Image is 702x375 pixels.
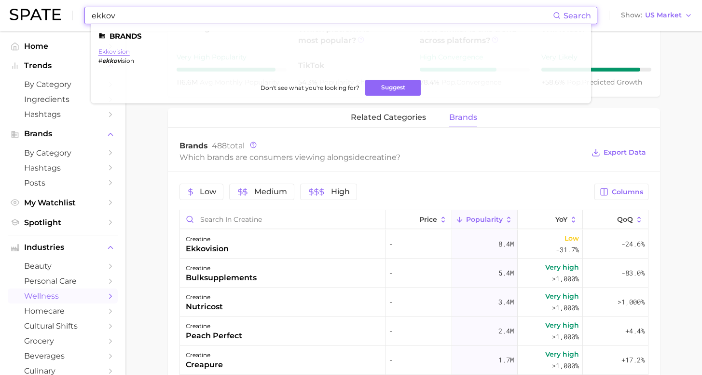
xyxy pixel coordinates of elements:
[552,332,579,341] span: >1,000%
[583,210,648,229] button: QoQ
[552,361,579,370] span: >1,000%
[186,291,223,303] div: creatine
[621,13,642,18] span: Show
[8,259,118,274] a: beauty
[8,58,118,73] button: Trends
[212,141,227,150] span: 488
[619,9,695,22] button: ShowUS Market
[186,359,223,371] div: creapure
[98,57,102,64] span: #
[541,23,651,46] span: Will it last?
[24,110,101,119] span: Hashtags
[261,84,359,91] span: Don't see what you're looking for?
[200,188,216,196] span: Low
[545,319,579,331] span: Very high
[498,354,514,366] span: 1.7m
[186,243,229,255] div: ekkovision
[179,151,585,164] div: Which brands are consumers viewing alongside ?
[186,262,257,274] div: creatine
[552,303,579,312] span: >1,000%
[102,57,121,64] em: ekkov
[331,188,350,196] span: High
[180,288,648,317] button: creatinenutricost-3.4mVery high>1,000%>1,000%
[186,233,229,245] div: creatine
[365,153,396,162] span: creatine
[8,348,118,363] a: beverages
[466,216,503,223] span: Popularity
[8,303,118,318] a: homecare
[8,107,118,122] a: Hashtags
[186,330,242,342] div: peach perfect
[385,210,452,229] button: Price
[24,130,101,138] span: Brands
[564,11,591,20] span: Search
[567,78,642,87] span: predicted growth
[545,348,579,360] span: Very high
[24,198,101,207] span: My Watchlist
[518,210,583,229] button: YoY
[498,296,514,308] span: 3.4m
[98,48,130,55] a: ekkovision
[8,92,118,107] a: Ingredients
[180,259,648,288] button: creatinebulksupplements-5.4mVery high>1,000%-83.0%
[186,272,257,284] div: bulksupplements
[98,32,583,40] li: Brands
[8,145,118,160] a: by Category
[179,141,208,150] span: Brands
[8,274,118,288] a: personal care
[594,184,648,200] button: Columns
[24,261,101,271] span: beauty
[8,127,118,141] button: Brands
[254,188,287,196] span: Medium
[121,57,134,64] span: ision
[556,244,579,256] span: -31.7%
[24,80,101,89] span: by Category
[24,243,101,252] span: Industries
[419,216,437,223] span: Price
[24,148,101,158] span: by Category
[564,232,579,244] span: Low
[24,163,101,173] span: Hashtags
[621,267,645,279] span: -83.0%
[604,148,646,157] span: Export Data
[541,51,651,63] div: Very Likely
[389,296,448,308] span: -
[8,318,118,333] a: cultural shifts
[24,336,101,346] span: grocery
[180,317,648,346] button: creatinepeach perfect-2.4mVery high>1,000%+4.4%
[625,325,645,337] span: +4.4%
[365,80,421,96] button: Suggest
[545,261,579,273] span: Very high
[186,349,223,361] div: creatine
[617,216,633,223] span: QoQ
[8,175,118,190] a: Posts
[8,215,118,230] a: Spotlight
[24,321,101,331] span: cultural shifts
[24,306,101,316] span: homecare
[24,291,101,301] span: wellness
[498,325,514,337] span: 2.4m
[541,68,651,72] div: 9 / 10
[24,61,101,70] span: Trends
[180,230,648,259] button: creatineekkovision-8.4mLow-31.7%-24.6%
[351,113,426,122] span: related categories
[180,346,648,375] button: creatinecreapure-1.7mVery high>1,000%+17.2%
[24,276,101,286] span: personal care
[24,218,101,227] span: Spotlight
[91,7,553,24] input: Search here for a brand, industry, or ingredient
[8,195,118,210] a: My Watchlist
[498,238,514,250] span: 8.4m
[452,210,518,229] button: Popularity
[389,238,448,250] span: -
[555,216,567,223] span: YoY
[449,113,477,122] span: brands
[389,267,448,279] span: -
[212,141,245,150] span: total
[180,210,385,229] input: Search in creatine
[24,95,101,104] span: Ingredients
[8,160,118,175] a: Hashtags
[186,320,242,332] div: creatine
[8,288,118,303] a: wellness
[645,13,682,18] span: US Market
[186,301,223,313] div: nutricost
